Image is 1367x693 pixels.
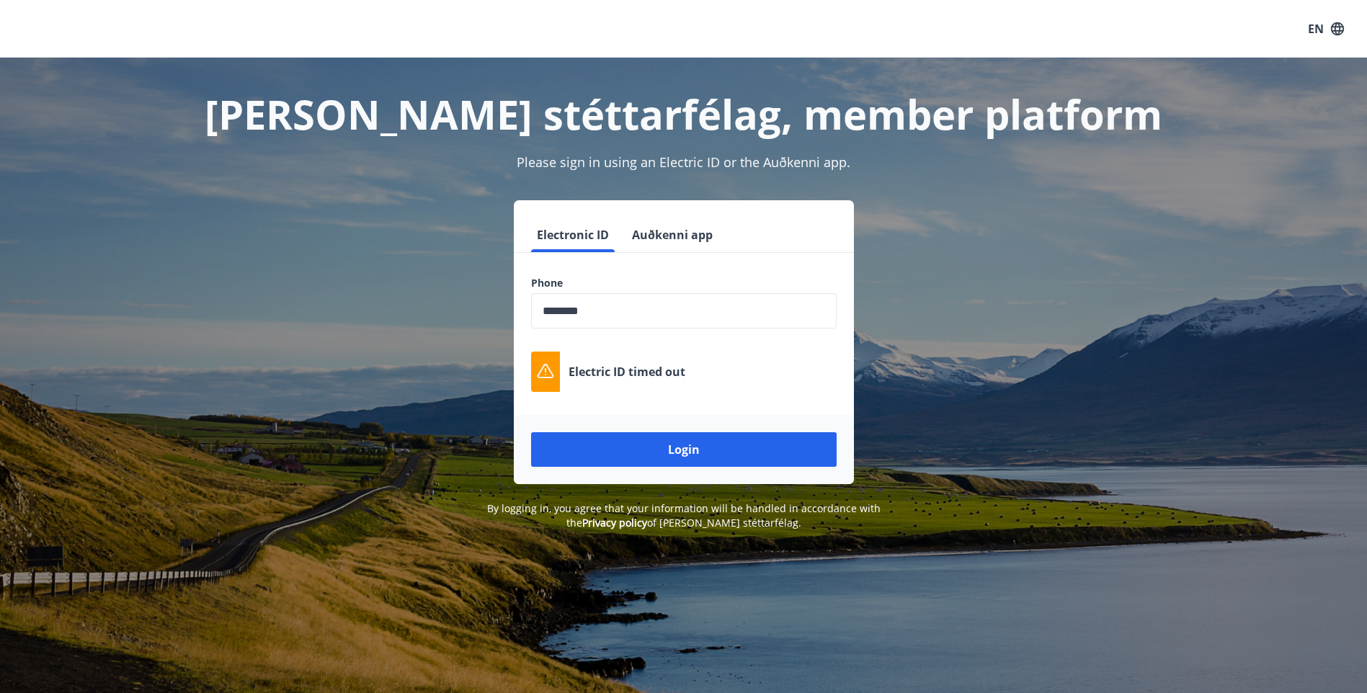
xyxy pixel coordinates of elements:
[569,364,685,380] p: Electric ID timed out
[582,516,647,529] a: Privacy policy
[487,501,881,529] span: By logging in, you agree that your information will be handled in accordance with the of [PERSON_...
[517,153,850,171] span: Please sign in using an Electric ID or the Auðkenni app.
[531,432,837,467] button: Login
[531,218,615,252] button: Electronic ID
[1302,16,1350,42] button: EN
[626,218,718,252] button: Auðkenni app
[531,276,837,290] label: Phone
[182,86,1185,141] h1: [PERSON_NAME] stéttarfélag, member platform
